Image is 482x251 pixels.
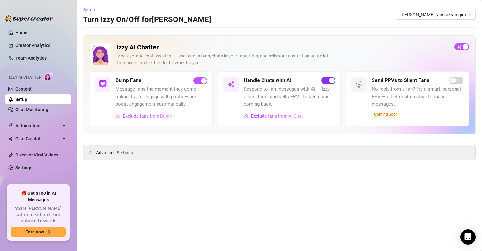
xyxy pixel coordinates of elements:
a: Creator Analytics [15,40,66,50]
span: Coming Soon [372,111,400,118]
span: Earn now [26,229,44,234]
span: 🎁 Get $100 in AI Messages [11,190,66,203]
img: Chat Copilot [8,136,12,141]
h2: Izzy AI Chatter [116,43,449,51]
span: Exclude fans from Bump [123,113,172,118]
img: logo-BBDzfeDw.svg [5,15,53,22]
a: Settings [15,165,32,170]
a: Team Analytics [15,56,47,61]
h5: Handle Chats with AI [244,77,292,84]
span: Respond to fan messages with AI — Izzy chats, flirts, and sells PPVs to keep fans coming back. [244,86,336,108]
button: Earn nowarrow-right [11,227,66,237]
img: svg%3e [99,80,107,88]
span: thunderbolt [8,123,13,128]
span: Automations [15,121,61,131]
span: arrow-right [47,230,51,234]
div: collapsed [88,149,96,156]
button: Setup [83,4,100,15]
img: Izzy AI Chatter [90,43,111,65]
span: No reply from a fan? Try a smart, personal PPV — a better alternative to mass messages. [372,86,463,108]
span: Setup [83,7,95,12]
a: Discover Viral Videos [15,152,58,157]
a: Chat Monitoring [15,107,48,112]
a: Home [15,30,27,35]
a: Setup [15,97,27,102]
img: AI Chatter [44,72,54,81]
h5: Bump Fans [115,77,141,84]
span: Exclude fans from AI Chat [251,113,303,118]
img: svg%3e [116,114,120,118]
span: Advanced Settings [96,149,133,156]
h3: Turn Izzy On/Off for [PERSON_NAME] [83,15,211,25]
span: Share [PERSON_NAME] with a friend, and earn unlimited rewards [11,205,66,224]
span: Chat Copilot [15,133,61,144]
span: Izzy AI Chatter [9,74,41,80]
span: Maki (aussiecamgirl) [400,10,472,19]
a: Content [15,87,32,92]
img: svg%3e [355,80,363,88]
h5: Send PPVs to Silent Fans [372,77,429,84]
img: svg%3e [244,114,248,118]
div: Open Intercom Messenger [460,229,476,245]
span: collapsed [88,150,92,154]
img: svg%3e [227,80,235,88]
div: Izzy is your AI chat assistant — she bumps fans, chats in your tone, flirts, and sells your conte... [116,53,449,66]
button: Exclude fans from AI Chat [244,111,303,121]
span: Message fans the moment they come online, tip, or engage with posts — and boost engagement automa... [115,86,207,108]
button: Exclude fans from Bump [115,111,172,121]
span: team [468,13,472,17]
